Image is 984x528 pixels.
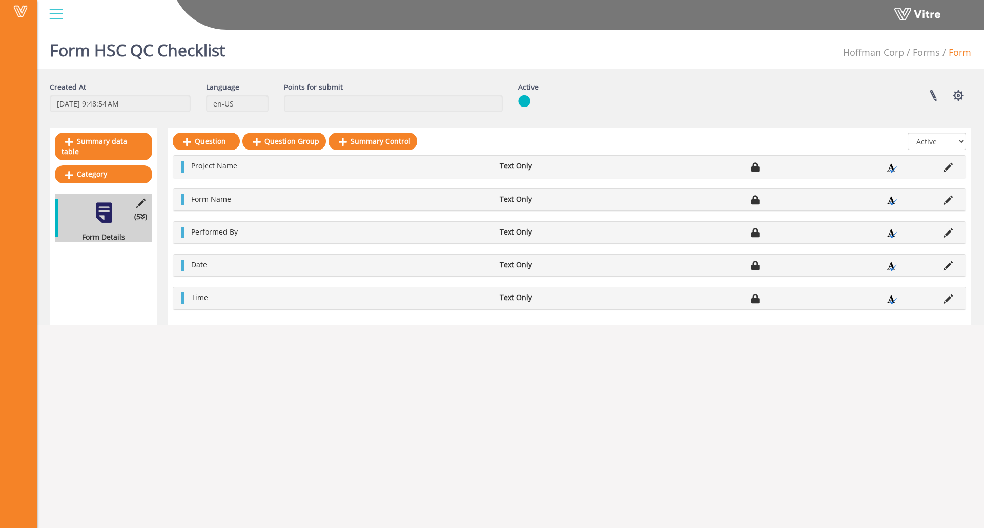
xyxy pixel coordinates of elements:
li: Text Only [495,260,610,270]
span: Form Name [191,194,231,204]
label: Points for submit [284,82,343,92]
h1: Form HSC QC Checklist [50,26,225,69]
li: Form [940,46,971,59]
span: Performed By [191,227,238,237]
li: Text Only [495,194,610,204]
span: Time [191,292,208,302]
label: Active [518,82,539,92]
a: Summary Control [329,133,417,150]
img: yes [518,95,530,108]
span: 210 [843,46,904,58]
a: Summary data table [55,133,152,160]
li: Text Only [495,227,610,237]
a: Question Group [242,133,326,150]
a: Forms [913,46,940,58]
div: Form Details [55,232,145,242]
a: Category [55,165,152,183]
a: Question [173,133,240,150]
span: Date [191,260,207,269]
span: (5 ) [134,212,147,222]
label: Language [206,82,239,92]
li: Text Only [495,292,610,303]
span: Project Name [191,161,237,171]
li: Text Only [495,161,610,171]
label: Created At [50,82,86,92]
